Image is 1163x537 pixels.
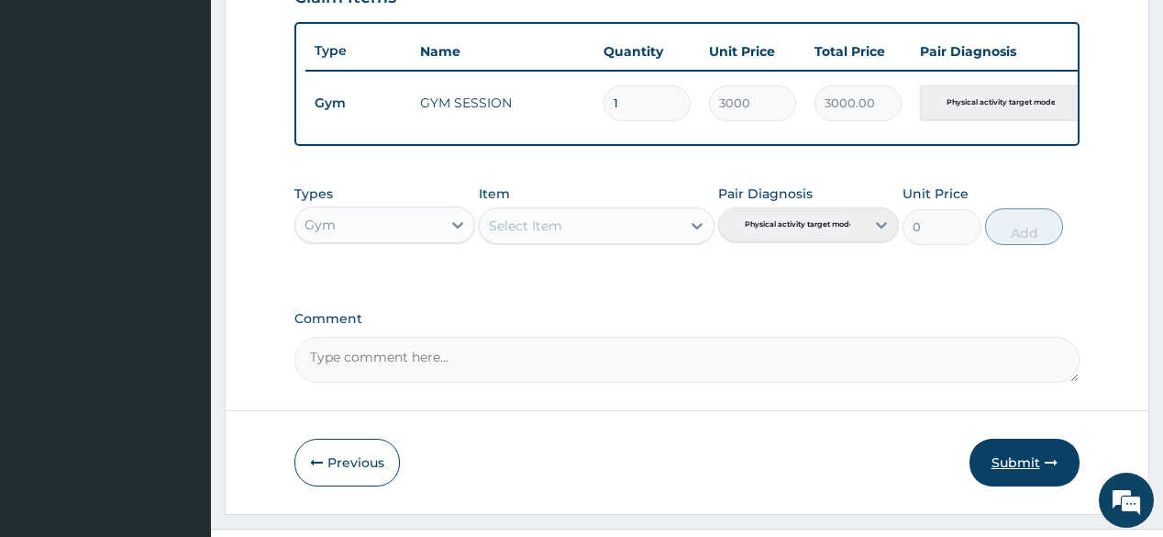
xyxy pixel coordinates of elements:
th: Pair Diagnosis [911,33,1113,70]
div: Gym [305,216,336,234]
td: GYM SESSION [411,84,594,121]
label: Unit Price [903,185,969,203]
label: Comment [294,311,1079,327]
td: Gym [305,86,411,120]
th: Name [411,33,594,70]
span: We're online! [106,155,253,341]
div: Minimize live chat window [301,9,345,53]
label: Pair Diagnosis [718,185,813,203]
img: d_794563401_company_1708531726252_794563401 [34,92,74,138]
button: Submit [969,439,1080,487]
label: Types [294,186,333,202]
label: Item [479,185,510,203]
button: Previous [294,439,400,487]
div: Select Item [489,217,562,235]
button: Add [985,208,1064,245]
th: Total Price [805,33,911,70]
div: Chat with us now [95,103,308,127]
th: Unit Price [700,33,805,70]
textarea: Type your message and hit 'Enter' [9,349,349,413]
th: Quantity [594,33,700,70]
th: Type [305,34,411,68]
